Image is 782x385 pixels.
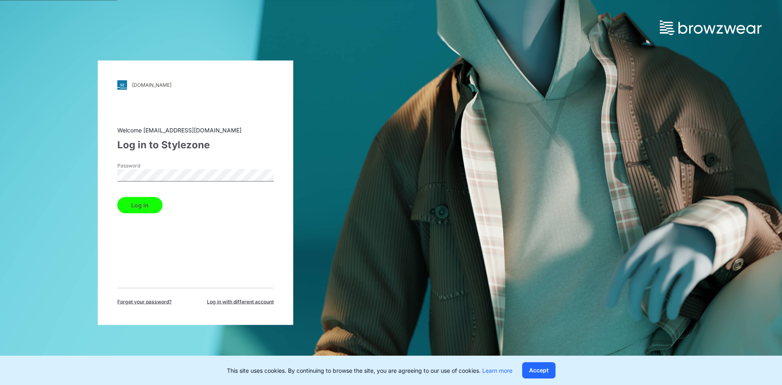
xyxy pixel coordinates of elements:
[117,125,274,134] div: Welcome [EMAIL_ADDRESS][DOMAIN_NAME]
[117,137,274,152] div: Log in to Stylezone
[482,367,512,374] a: Learn more
[522,362,556,378] button: Accept
[207,298,274,305] span: Log in with different account
[117,162,174,169] label: Password
[117,80,127,90] img: svg+xml;base64,PHN2ZyB3aWR0aD0iMjgiIGhlaWdodD0iMjgiIHZpZXdCb3g9IjAgMCAyOCAyOCIgZmlsbD0ibm9uZSIgeG...
[227,366,512,375] p: This site uses cookies. By continuing to browse the site, you are agreeing to our use of cookies.
[660,20,762,35] img: browzwear-logo.73288ffb.svg
[117,298,172,305] span: Forget your password?
[132,82,171,88] div: [DOMAIN_NAME]
[117,197,163,213] button: Log in
[117,80,274,90] a: [DOMAIN_NAME]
